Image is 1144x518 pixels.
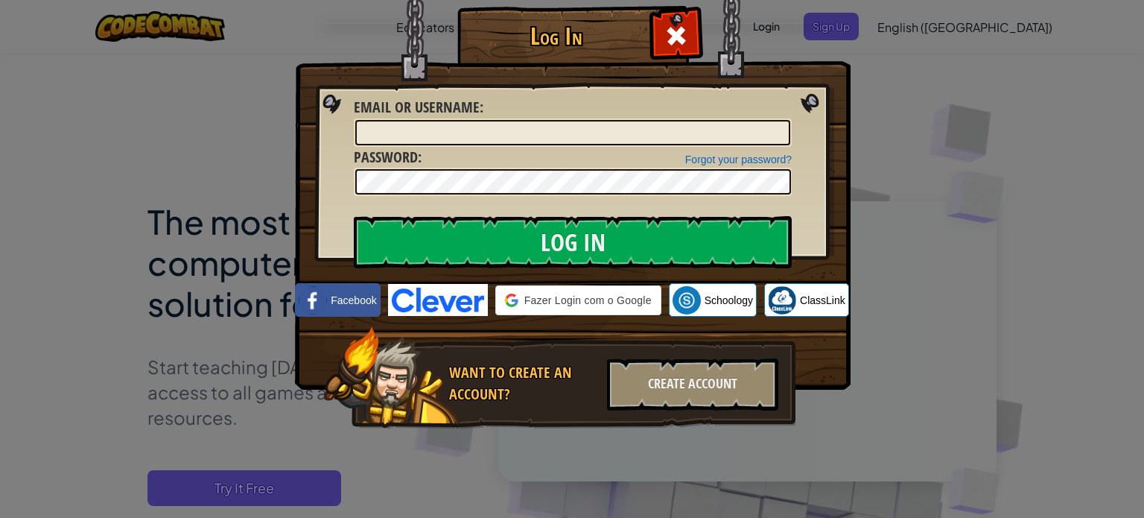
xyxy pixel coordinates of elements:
div: Create Account [607,359,778,411]
span: Email or Username [354,97,480,117]
input: Log In [354,216,792,268]
img: clever-logo-blue.png [388,284,488,316]
span: ClassLink [800,293,845,308]
div: Fazer Login com o Google [495,285,661,315]
img: classlink-logo-small.png [768,286,796,315]
h1: Log In [461,23,651,49]
a: Forgot your password? [685,154,792,165]
span: Fazer Login com o Google [524,293,652,308]
label: : [354,97,483,119]
span: Facebook [331,293,376,308]
span: Schoology [705,293,753,308]
span: Password [354,147,418,167]
div: Want to create an account? [449,362,598,405]
label: : [354,147,422,168]
img: facebook_small.png [299,286,327,315]
img: schoology.png [673,286,701,315]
